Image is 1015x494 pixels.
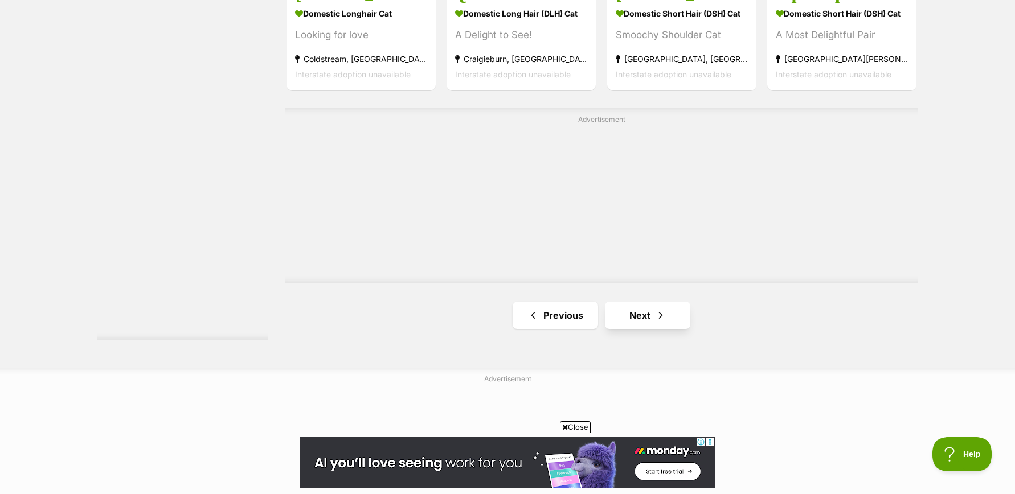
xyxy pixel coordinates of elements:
[300,437,715,488] iframe: Advertisement
[616,69,731,79] span: Interstate adoption unavailable
[776,69,891,79] span: Interstate adoption unavailable
[295,27,427,42] div: Looking for love
[932,437,992,471] iframe: Help Scout Beacon - Open
[455,27,587,42] div: A Delight to See!
[776,51,908,66] strong: [GEOGRAPHIC_DATA][PERSON_NAME][GEOGRAPHIC_DATA]
[776,27,908,42] div: A Most Delightful Pair
[295,51,427,66] strong: Coldstream, [GEOGRAPHIC_DATA]
[616,27,748,42] div: Smoochy Shoulder Cat
[776,5,908,21] strong: Domestic Short Hair (DSH) Cat
[455,5,587,21] strong: Domestic Long Hair (DLH) Cat
[325,129,878,271] iframe: Advertisement
[295,69,411,79] span: Interstate adoption unavailable
[616,51,748,66] strong: [GEOGRAPHIC_DATA], [GEOGRAPHIC_DATA]
[455,51,587,66] strong: Craigieburn, [GEOGRAPHIC_DATA]
[285,108,918,283] div: Advertisement
[560,421,591,433] span: Close
[616,5,748,21] strong: Domestic Short Hair (DSH) Cat
[455,69,571,79] span: Interstate adoption unavailable
[295,5,427,21] strong: Domestic Longhair Cat
[285,302,918,329] nav: Pagination
[605,302,690,329] a: Next page
[513,302,598,329] a: Previous page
